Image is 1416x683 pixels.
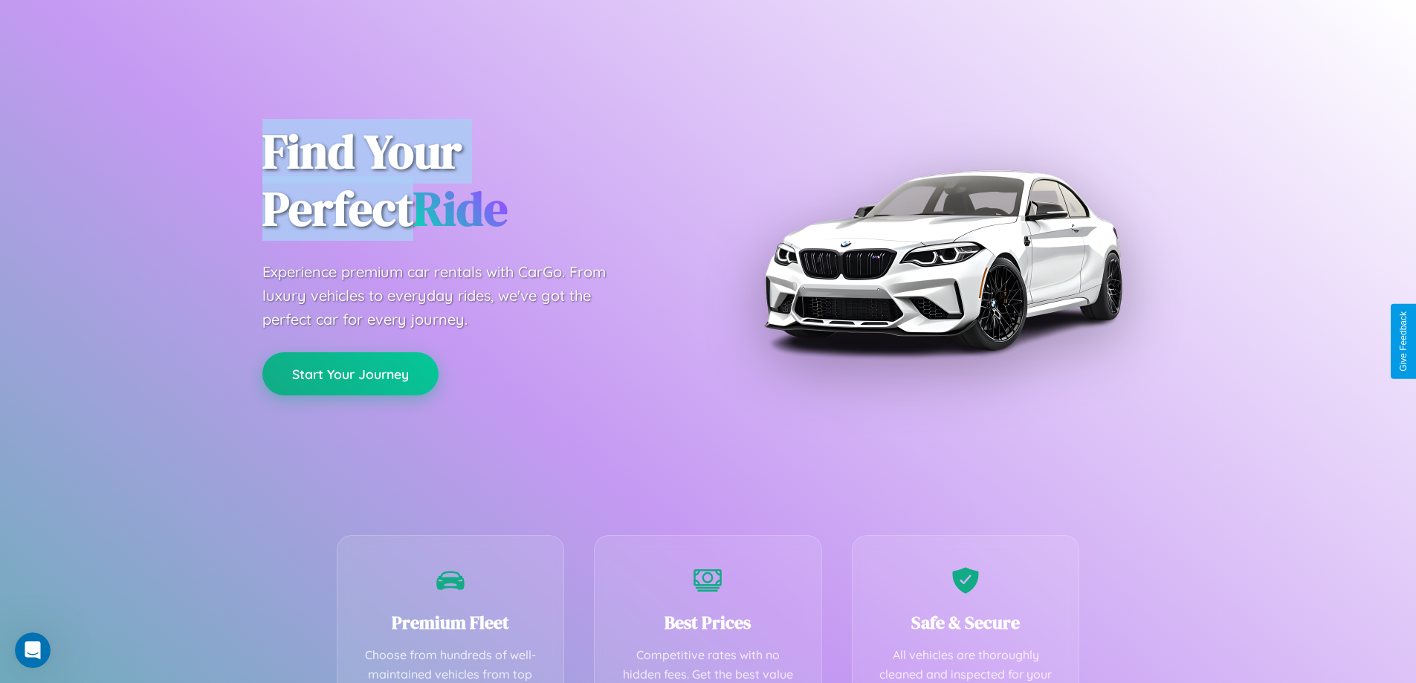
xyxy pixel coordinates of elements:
h3: Premium Fleet [360,610,542,635]
h3: Safe & Secure [875,610,1057,635]
button: Start Your Journey [262,352,439,395]
img: Premium BMW car rental vehicle [757,74,1128,446]
h1: Find Your Perfect [262,123,686,238]
h3: Best Prices [617,610,799,635]
span: Ride [413,176,508,241]
div: Give Feedback [1398,311,1409,372]
iframe: Intercom live chat [15,632,51,668]
p: Experience premium car rentals with CarGo. From luxury vehicles to everyday rides, we've got the ... [262,260,634,331]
